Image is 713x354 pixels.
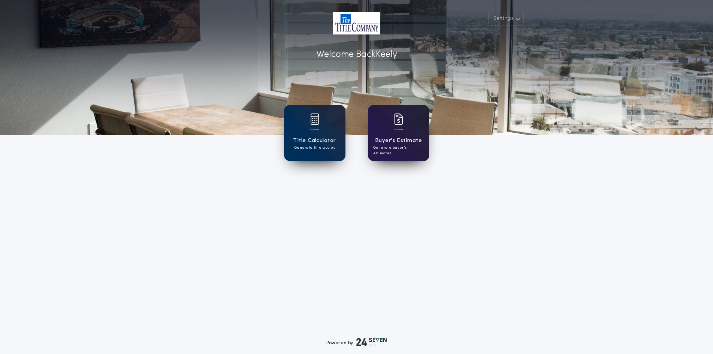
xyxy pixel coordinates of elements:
p: Welcome Back Keely [316,48,397,61]
div: Powered by [326,338,387,347]
button: Settings [488,12,524,25]
p: Generate title quotes [294,145,335,151]
a: card iconTitle CalculatorGenerate title quotes [284,105,345,161]
h1: Buyer's Estimate [375,136,422,145]
img: logo [356,338,387,347]
h1: Title Calculator [293,136,336,145]
p: Generate buyer's estimates [373,145,424,156]
img: account-logo [333,12,380,34]
img: card icon [394,114,403,125]
img: card icon [310,114,319,125]
a: card iconBuyer's EstimateGenerate buyer's estimates [368,105,429,161]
